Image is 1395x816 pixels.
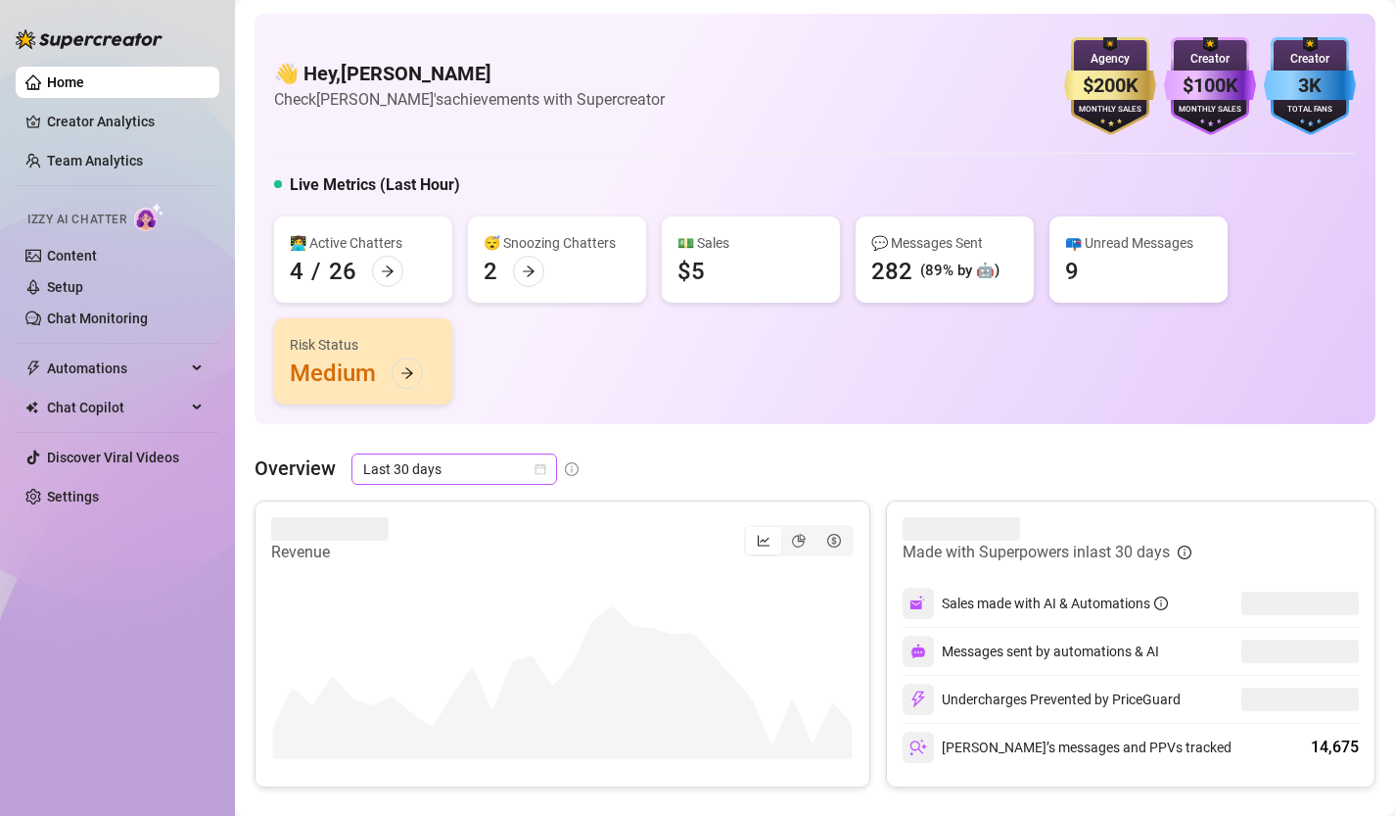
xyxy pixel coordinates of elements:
div: 14,675 [1311,736,1359,759]
span: arrow-right [400,366,414,380]
a: Creator Analytics [47,106,204,137]
span: info-circle [1178,546,1191,559]
div: 😴 Snoozing Chatters [484,232,630,254]
article: Check [PERSON_NAME]'s achievements with Supercreator [274,87,665,112]
div: segmented control [744,525,854,556]
img: svg%3e [910,644,926,659]
a: Home [47,74,84,90]
div: 📪 Unread Messages [1065,232,1212,254]
img: logo-BBDzfeDw.svg [16,29,163,49]
div: 💵 Sales [677,232,824,254]
div: [PERSON_NAME]’s messages and PPVs tracked [903,732,1232,763]
div: 👩‍💻 Active Chatters [290,232,437,254]
div: $100K [1164,71,1256,101]
a: Setup [47,279,83,295]
div: Monthly Sales [1164,104,1256,117]
span: info-circle [565,462,579,476]
div: 💬 Messages Sent [871,232,1018,254]
article: Overview [255,454,336,483]
h5: Live Metrics (Last Hour) [290,173,460,197]
a: Team Analytics [47,153,143,168]
div: 282 [871,256,912,287]
div: Undercharges Prevented by PriceGuard [903,684,1181,715]
div: Agency [1064,50,1156,69]
span: pie-chart [792,534,806,548]
div: $5 [677,256,705,287]
a: Settings [47,489,99,504]
img: purple-badge-B9DA21FR.svg [1164,37,1256,135]
div: 9 [1065,256,1079,287]
div: (89% by 🤖) [920,260,1000,283]
img: blue-badge-DgoSNQY1.svg [1264,37,1356,135]
img: svg%3e [909,595,927,612]
div: Monthly Sales [1064,104,1156,117]
div: Creator [1264,50,1356,69]
div: Risk Status [290,334,437,356]
span: dollar-circle [827,534,841,548]
span: info-circle [1154,597,1168,610]
a: Content [47,248,97,264]
span: Chat Copilot [47,392,186,423]
div: 4 [290,256,303,287]
div: $200K [1064,71,1156,101]
span: arrow-right [381,264,395,278]
img: svg%3e [909,691,927,708]
span: Automations [47,353,186,384]
div: 3K [1264,71,1356,101]
span: Last 30 days [363,455,545,484]
a: Chat Monitoring [47,311,148,326]
div: 2 [484,256,497,287]
article: Made with Superpowers in last 30 days [903,541,1170,564]
div: Messages sent by automations & AI [903,636,1159,667]
img: AI Chatter [134,203,164,231]
div: 26 [329,256,356,287]
span: thunderbolt [25,360,41,376]
span: calendar [535,463,546,475]
span: Izzy AI Chatter [27,211,126,229]
article: Revenue [271,541,389,564]
img: gold-badge-CigiZidd.svg [1064,37,1156,135]
div: Total Fans [1264,104,1356,117]
img: svg%3e [909,739,927,756]
span: arrow-right [522,264,535,278]
span: line-chart [757,534,770,548]
h4: 👋 Hey, [PERSON_NAME] [274,60,665,87]
img: Chat Copilot [25,401,38,414]
a: Discover Viral Videos [47,450,179,465]
div: Creator [1164,50,1256,69]
div: Sales made with AI & Automations [942,593,1168,614]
